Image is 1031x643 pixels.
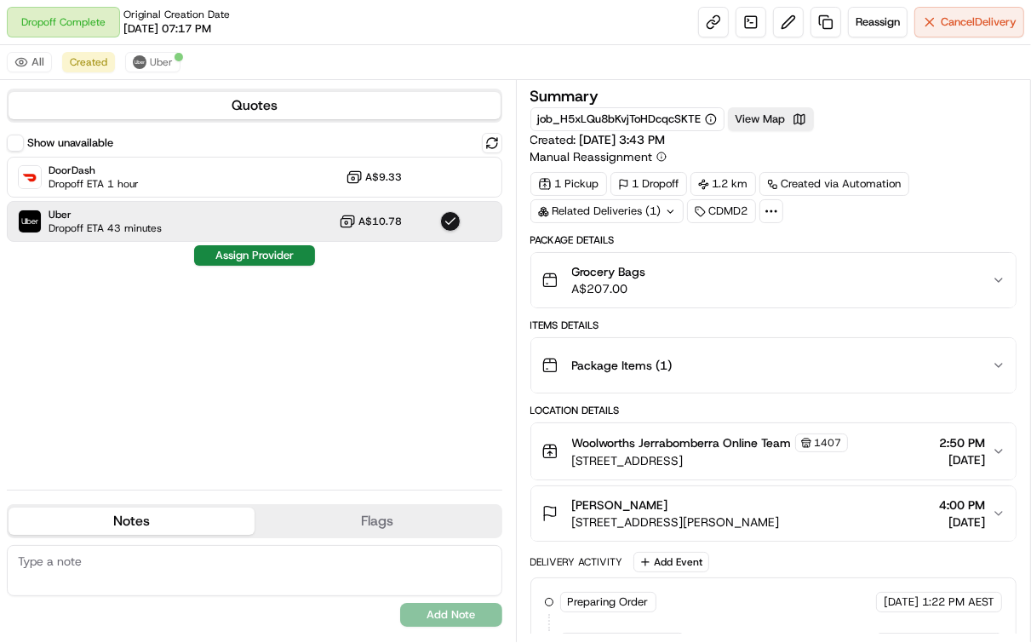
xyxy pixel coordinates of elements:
[759,172,909,196] a: Created via Automation
[366,170,403,184] span: A$9.33
[530,148,653,165] span: Manual Reassignment
[884,594,919,610] span: [DATE]
[49,177,139,191] span: Dropoff ETA 1 hour
[49,221,162,235] span: Dropoff ETA 43 minutes
[123,8,230,21] span: Original Creation Date
[9,508,255,535] button: Notes
[939,451,985,468] span: [DATE]
[530,131,666,148] span: Created:
[530,319,1017,332] div: Items Details
[530,148,667,165] button: Manual Reassignment
[530,233,1017,247] div: Package Details
[346,169,403,186] button: A$9.33
[27,135,113,151] label: Show unavailable
[125,52,180,72] button: Uber
[939,497,985,514] span: 4:00 PM
[572,514,780,531] span: [STREET_ADDRESS][PERSON_NAME]
[194,245,315,266] button: Assign Provider
[914,7,1024,37] button: CancelDelivery
[856,14,900,30] span: Reassign
[49,164,139,177] span: DoorDash
[848,7,908,37] button: Reassign
[255,508,501,535] button: Flags
[690,172,756,196] div: 1.2 km
[530,89,599,104] h3: Summary
[572,497,668,514] span: [PERSON_NAME]
[939,514,985,531] span: [DATE]
[531,486,1017,541] button: [PERSON_NAME][STREET_ADDRESS][PERSON_NAME]4:00 PM[DATE]
[531,338,1017,393] button: Package Items (1)
[815,436,842,450] span: 1407
[339,213,403,230] button: A$10.78
[49,208,162,221] span: Uber
[530,172,607,196] div: 1 Pickup
[123,21,211,37] span: [DATE] 07:17 PM
[538,112,717,127] button: job_H5xLQu8bKvjToHDcqcSKTE
[62,52,115,72] button: Created
[70,55,107,69] span: Created
[572,280,646,297] span: A$207.00
[568,594,649,610] span: Preparing Order
[359,215,403,228] span: A$10.78
[530,199,684,223] div: Related Deliveries (1)
[572,452,848,469] span: [STREET_ADDRESS]
[633,552,709,572] button: Add Event
[610,172,687,196] div: 1 Dropoff
[531,253,1017,307] button: Grocery BagsA$207.00
[150,55,173,69] span: Uber
[572,434,792,451] span: Woolworths Jerrabomberra Online Team
[19,166,41,188] img: DoorDash
[19,210,41,233] img: Uber
[572,263,646,280] span: Grocery Bags
[133,55,146,69] img: uber-new-logo.jpeg
[728,107,814,131] button: View Map
[939,434,985,451] span: 2:50 PM
[572,357,673,374] span: Package Items ( 1 )
[580,132,666,147] span: [DATE] 3:43 PM
[922,594,994,610] span: 1:22 PM AEST
[531,423,1017,479] button: Woolworths Jerrabomberra Online Team1407[STREET_ADDRESS]2:50 PM[DATE]
[9,92,501,119] button: Quotes
[687,199,756,223] div: CDMD2
[941,14,1017,30] span: Cancel Delivery
[530,555,623,569] div: Delivery Activity
[530,404,1017,417] div: Location Details
[7,52,52,72] button: All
